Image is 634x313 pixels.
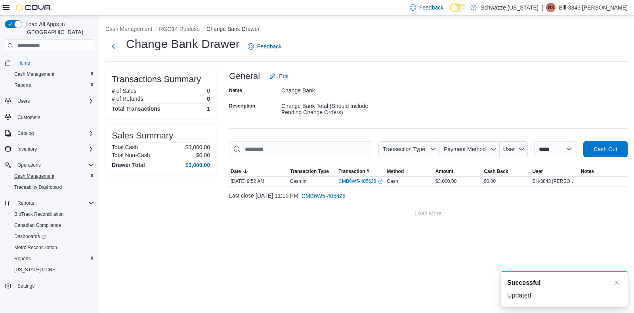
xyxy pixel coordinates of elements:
[2,280,97,292] button: Settings
[112,106,160,112] h4: Total Transactions
[22,20,94,36] span: Load All Apps in [GEOGRAPHIC_DATA]
[434,167,482,176] button: Amount
[435,178,456,184] span: $3,000.00
[450,4,466,12] input: Dark Mode
[11,232,49,241] a: Dashboards
[207,88,210,94] p: 0
[14,96,33,106] button: Users
[11,243,94,252] span: Metrc Reconciliation
[14,144,94,154] span: Inventory
[244,38,285,54] a: Feedback
[14,160,94,170] span: Operations
[112,131,173,140] h3: Sales Summary
[8,171,97,182] button: Cash Management
[387,168,404,175] span: Method
[229,71,260,81] h3: General
[439,141,500,157] button: Payment Method
[8,231,97,242] a: Dashboards
[8,264,97,275] button: [US_STATE] CCRS
[11,232,94,241] span: Dashboards
[14,255,31,262] span: Reports
[17,146,37,152] span: Inventory
[17,283,34,289] span: Settings
[14,58,94,67] span: Home
[11,81,34,90] a: Reports
[2,96,97,107] button: Users
[2,198,97,209] button: Reports
[257,42,281,50] span: Feedback
[112,96,143,102] h6: # of Refunds
[14,82,31,88] span: Reports
[112,88,136,94] h6: # of Sales
[207,106,210,112] h4: 1
[290,178,306,184] p: Cash In
[2,144,97,155] button: Inventory
[559,3,628,12] p: Bill-3843 [PERSON_NAME]
[8,209,97,220] button: BioTrack Reconciliation
[378,179,383,184] svg: External link
[484,168,508,175] span: Cash Back
[386,167,434,176] button: Method
[229,167,288,176] button: Date
[532,168,543,175] span: User
[507,278,621,288] div: Notification
[266,68,292,84] button: Edit
[11,182,94,192] span: Traceabilty Dashboard
[2,57,97,68] button: Home
[444,146,486,152] span: Payment Method
[105,38,121,54] button: Next
[415,209,442,217] span: Load More
[14,211,64,217] span: BioTrack Reconciliation
[338,178,382,184] a: CMB6W5-405638External link
[387,178,398,184] span: Cash
[281,84,388,94] div: Change Bank
[11,221,94,230] span: Canadian Compliance
[579,167,628,176] button: Notes
[594,145,617,153] span: Cash Out
[14,58,33,68] a: Home
[8,182,97,193] button: Traceabilty Dashboard
[14,112,94,122] span: Customers
[11,209,67,219] a: BioTrack Reconciliation
[229,188,628,204] div: Last close [DATE] 11:16 PM
[185,144,210,150] p: $3,000.00
[185,162,210,168] h4: $3,000.00
[2,159,97,171] button: Operations
[229,141,372,157] input: This is a search bar. As you type, the results lower in the page will automatically filter.
[14,267,55,273] span: [US_STATE] CCRS
[435,168,453,175] span: Amount
[507,278,540,288] span: Successful
[14,281,38,291] a: Settings
[14,244,57,251] span: Metrc Reconciliation
[11,171,94,181] span: Cash Management
[112,144,138,150] h6: Total Cash
[196,152,210,158] p: $0.00
[14,184,62,190] span: Traceabilty Dashboard
[105,26,152,32] button: Cash Management
[2,128,97,139] button: Catalog
[14,233,46,240] span: Dashboards
[383,146,425,152] span: Transaction Type
[14,129,37,138] button: Catalog
[229,177,288,186] div: [DATE] 9:52 AM
[11,254,94,263] span: Reports
[112,152,150,158] h6: Total Non-Cash
[532,178,577,184] span: Bill-3843 [PERSON_NAME]
[11,69,57,79] a: Cash Management
[11,182,65,192] a: Traceabilty Dashboard
[500,141,528,157] button: User
[17,98,30,104] span: Users
[288,167,337,176] button: Transaction Type
[8,253,97,264] button: Reports
[612,278,621,288] button: Dismiss toast
[298,188,349,204] button: CMB6W5-405425
[11,265,59,275] a: [US_STATE] CCRS
[279,72,288,80] span: Edit
[231,168,241,175] span: Date
[112,162,145,168] h4: Drawer Total
[8,220,97,231] button: Canadian Compliance
[17,114,40,121] span: Customers
[481,3,539,12] p: Schwazze [US_STATE]
[14,113,44,122] a: Customers
[105,25,628,35] nav: An example of EuiBreadcrumbs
